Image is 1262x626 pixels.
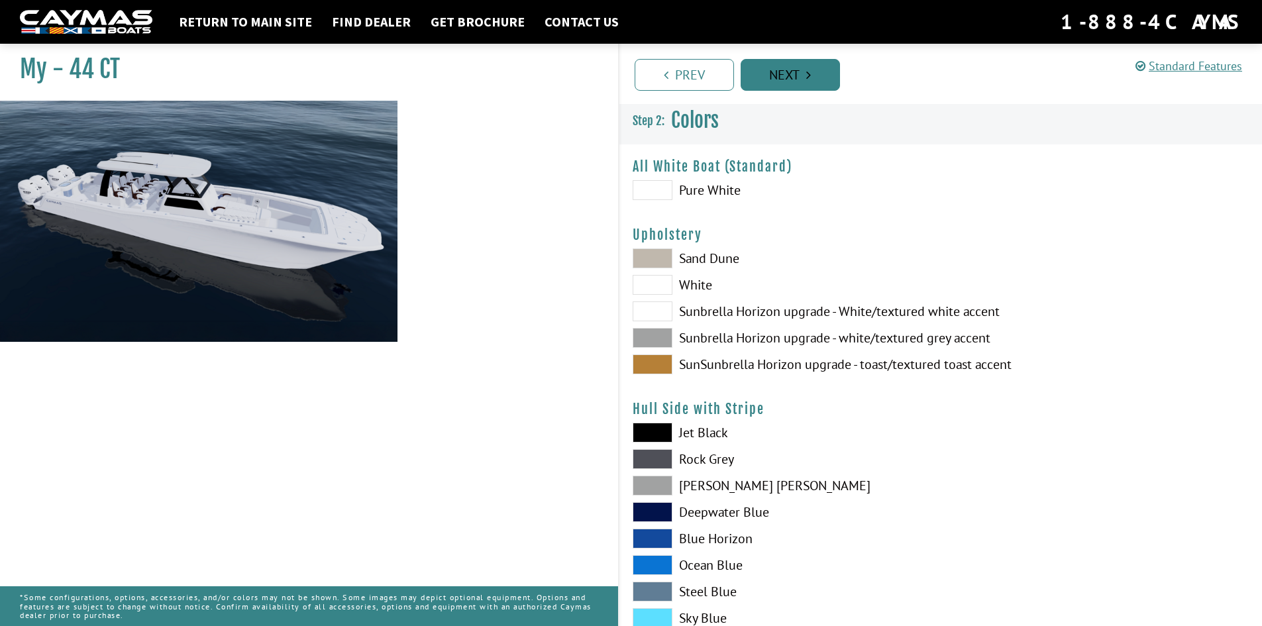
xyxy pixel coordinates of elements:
label: White [633,275,927,295]
label: Sand Dune [633,248,927,268]
img: white-logo-c9c8dbefe5ff5ceceb0f0178aa75bf4bb51f6bca0971e226c86eb53dfe498488.png [20,10,152,34]
a: Prev [635,59,734,91]
label: Ocean Blue [633,555,927,575]
label: Jet Black [633,423,927,443]
label: Blue Horizon [633,529,927,548]
a: Find Dealer [325,13,417,30]
a: Get Brochure [424,13,531,30]
label: Deepwater Blue [633,502,927,522]
label: Sunbrella Horizon upgrade - White/textured white accent [633,301,927,321]
label: Rock Grey [633,449,927,469]
a: Next [741,59,840,91]
a: Contact Us [538,13,625,30]
h1: My - 44 CT [20,54,585,84]
label: Steel Blue [633,582,927,601]
a: Return to main site [172,13,319,30]
h4: All White Boat (Standard) [633,158,1249,175]
label: Pure White [633,180,927,200]
label: Sunbrella Horizon upgrade - white/textured grey accent [633,328,927,348]
p: *Some configurations, options, accessories, and/or colors may not be shown. Some images may depic... [20,586,598,626]
label: [PERSON_NAME] [PERSON_NAME] [633,476,927,496]
a: Standard Features [1135,58,1242,74]
label: SunSunbrella Horizon upgrade - toast/textured toast accent [633,354,927,374]
h4: Upholstery [633,227,1249,243]
div: 1-888-4CAYMAS [1061,7,1242,36]
h4: Hull Side with Stripe [633,401,1249,417]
